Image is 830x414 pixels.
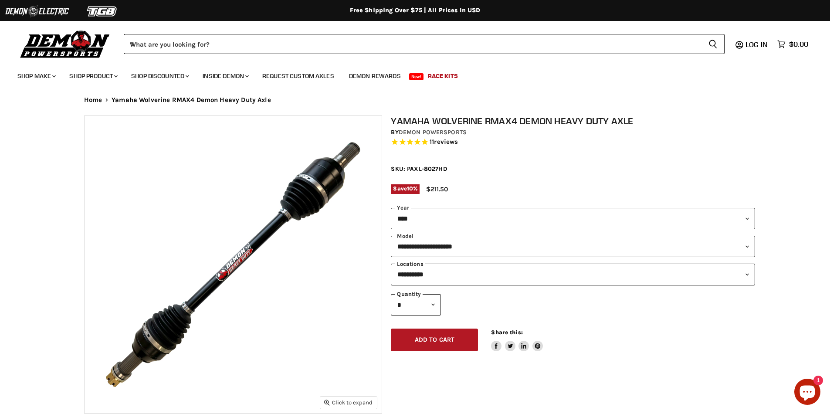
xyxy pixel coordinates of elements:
a: Race Kits [421,67,464,85]
img: Demon Powersports [17,28,113,59]
span: Add to cart [415,336,455,343]
img: Demon Electric Logo 2 [4,3,70,20]
input: When autocomplete results are available use up and down arrows to review and enter to select [124,34,701,54]
span: 10 [407,185,413,192]
div: Free Shipping Over $75 | All Prices In USD [67,7,764,14]
span: Yamaha Wolverine RMAX4 Demon Heavy Duty Axle [112,96,271,104]
div: by [391,128,755,137]
a: Home [84,96,102,104]
h1: Yamaha Wolverine RMAX4 Demon Heavy Duty Axle [391,115,755,126]
span: Click to expand [324,399,373,406]
a: Demon Rewards [342,67,407,85]
select: year [391,208,755,229]
aside: Share this: [491,329,543,352]
button: Click to expand [320,397,377,408]
a: Log in [742,41,773,48]
a: Shop Discounted [125,67,194,85]
span: $0.00 [789,40,808,48]
a: Demon Powersports [399,129,467,136]
span: 11 reviews [430,138,458,146]
span: Share this: [491,329,522,336]
img: IMAGE [85,116,382,413]
button: Add to cart [391,329,478,352]
a: $0.00 [773,38,813,51]
select: keys [391,264,755,285]
a: Inside Demon [196,67,254,85]
inbox-online-store-chat: Shopify online store chat [792,379,823,407]
form: Product [124,34,725,54]
span: Log in [745,40,768,49]
span: Save % [391,184,420,194]
a: Shop Product [63,67,123,85]
select: Quantity [391,294,441,316]
nav: Breadcrumbs [67,96,764,104]
button: Search [701,34,725,54]
img: TGB Logo 2 [70,3,135,20]
span: Rated 5.0 out of 5 stars 11 reviews [391,138,755,147]
select: modal-name [391,236,755,257]
a: Shop Make [11,67,61,85]
span: reviews [434,138,458,146]
ul: Main menu [11,64,806,85]
a: Request Custom Axles [256,67,341,85]
span: New! [409,73,424,80]
span: $211.50 [426,185,448,193]
div: SKU: PAXL-8027HD [391,164,755,173]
